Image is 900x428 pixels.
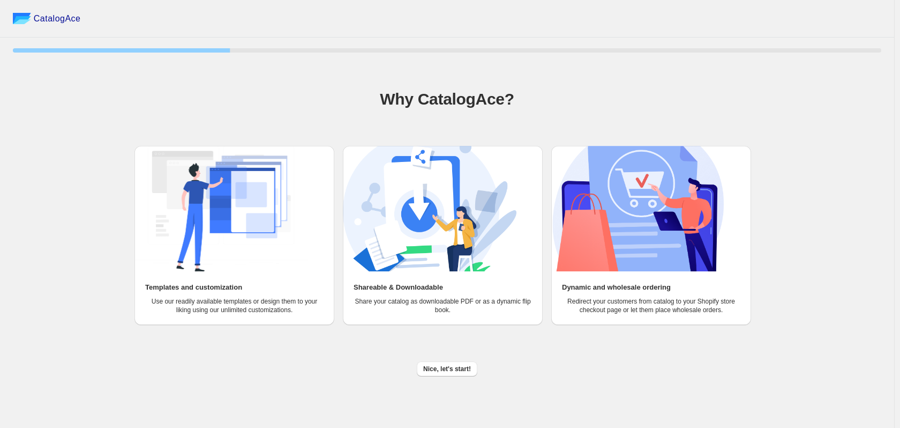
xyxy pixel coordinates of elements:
[417,361,477,377] button: Nice, let's start!
[551,146,725,271] img: Dynamic and wholesale ordering
[145,297,324,314] p: Use our readily available templates or design them to your liking using our unlimited customizati...
[562,282,671,293] h2: Dynamic and wholesale ordering
[34,13,81,24] span: CatalogAce
[354,282,443,293] h2: Shareable & Downloadable
[13,88,881,110] h1: Why CatalogAce?
[423,365,471,373] span: Nice, let's start!
[134,146,308,271] img: Templates and customization
[145,282,242,293] h2: Templates and customization
[354,297,532,314] p: Share your catalog as downloadable PDF or as a dynamic flip book.
[13,13,31,24] img: catalog ace
[343,146,516,271] img: Shareable & Downloadable
[562,297,740,314] p: Redirect your customers from catalog to your Shopify store checkout page or let them place wholes...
